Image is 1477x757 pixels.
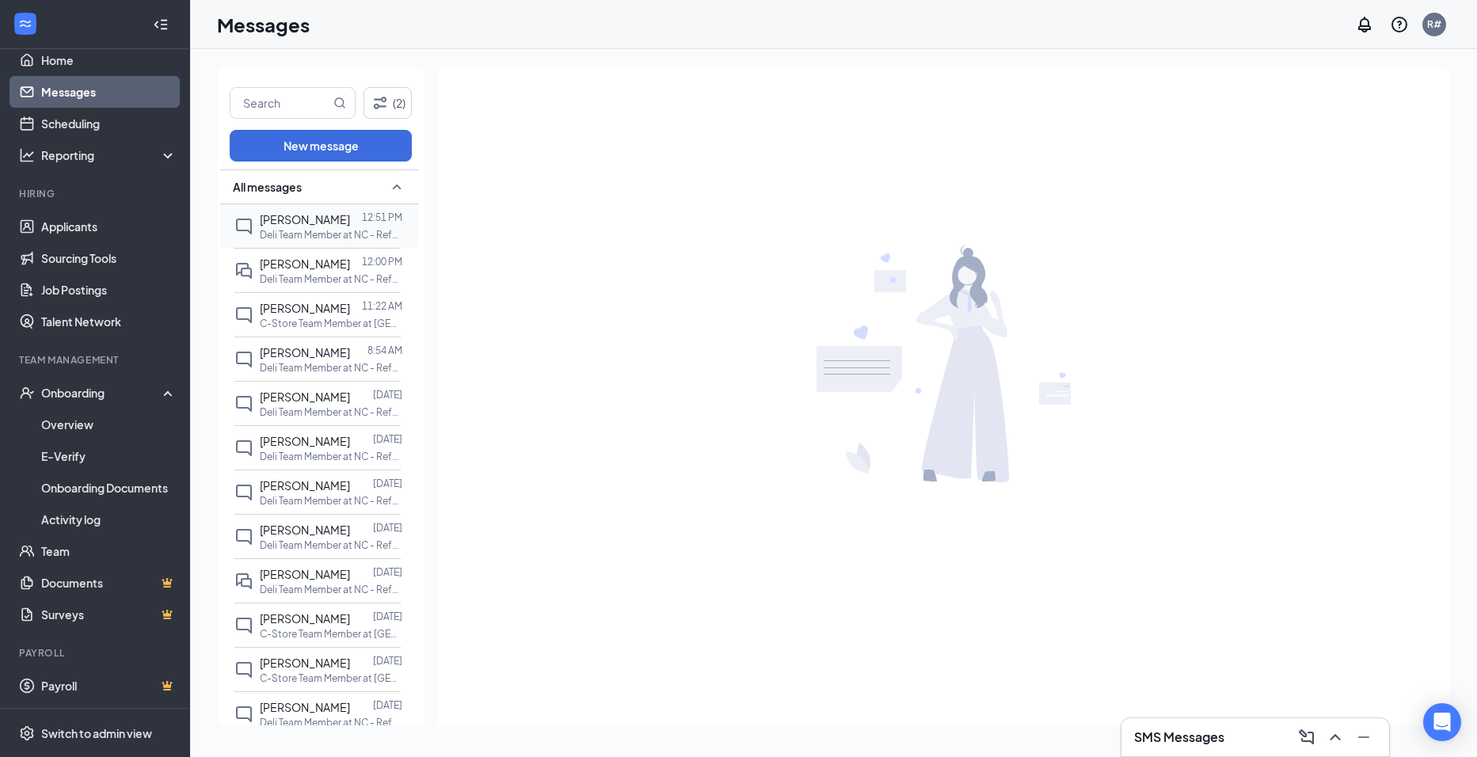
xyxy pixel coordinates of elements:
p: [DATE] [373,698,402,712]
a: Overview [41,409,177,440]
a: E-Verify [41,440,177,472]
svg: ChatInactive [234,394,253,413]
svg: Minimize [1354,728,1373,747]
svg: ChatInactive [234,483,253,502]
a: SurveysCrown [41,599,177,630]
p: [DATE] [373,477,402,490]
p: [DATE] [373,521,402,534]
div: Hiring [19,187,173,200]
div: R# [1427,17,1441,31]
svg: ChatInactive [234,217,253,236]
span: [PERSON_NAME] [260,434,350,448]
p: Deli Team Member at NC - Refuel 1185 [260,450,402,463]
span: [PERSON_NAME] [260,345,350,359]
a: Sourcing Tools [41,242,177,274]
p: 11:22 AM [362,299,402,313]
span: [PERSON_NAME] [260,301,350,315]
div: Switch to admin view [41,725,152,741]
span: [PERSON_NAME] [260,523,350,537]
a: DocumentsCrown [41,567,177,599]
p: Deli Team Member at NC - Refuel 1185 [260,583,402,596]
span: [PERSON_NAME] [260,656,350,670]
span: [PERSON_NAME] [260,478,350,493]
span: [PERSON_NAME] [260,700,350,714]
svg: ChatInactive [234,660,253,679]
span: All messages [233,179,302,195]
svg: QuestionInfo [1390,15,1409,34]
a: Talent Network [41,306,177,337]
a: Home [41,44,177,76]
p: [DATE] [373,388,402,401]
a: Applicants [41,211,177,242]
svg: ChatInactive [234,616,253,635]
a: Activity log [41,504,177,535]
svg: ChatInactive [234,350,253,369]
p: [DATE] [373,654,402,668]
svg: SmallChevronUp [387,177,406,196]
p: C-Store Team Member at [GEOGRAPHIC_DATA] - Refuel 1185 [260,627,402,641]
svg: UserCheck [19,385,35,401]
p: 12:51 PM [362,211,402,224]
button: ChevronUp [1323,725,1348,750]
p: Deli Team Member at NC - Refuel 1185 [260,716,402,729]
svg: ChatInactive [234,439,253,458]
p: Deli Team Member at NC - Refuel 1185 [260,361,402,375]
svg: ChatInactive [234,306,253,325]
div: Open Intercom Messenger [1423,703,1461,741]
p: Deli Team Member at NC - Refuel 1185 [260,494,402,508]
svg: Settings [19,725,35,741]
p: C-Store Team Member at [GEOGRAPHIC_DATA] - Refuel 1185 [260,671,402,685]
div: Onboarding [41,385,163,401]
p: 8:54 AM [367,344,402,357]
a: Team [41,535,177,567]
svg: ChevronUp [1326,728,1345,747]
p: [DATE] [373,432,402,446]
button: Minimize [1351,725,1376,750]
svg: Notifications [1355,15,1374,34]
h1: Messages [217,11,310,38]
h3: SMS Messages [1134,728,1224,746]
svg: DoubleChat [234,572,253,591]
p: Deli Team Member at NC - Refuel 1185 [260,228,402,242]
p: Deli Team Member at NC - Refuel 1185 [260,538,402,552]
input: Search [230,88,330,118]
p: [DATE] [373,610,402,623]
div: Payroll [19,646,173,660]
div: Reporting [41,147,177,163]
button: ComposeMessage [1294,725,1319,750]
svg: Analysis [19,147,35,163]
svg: WorkstreamLogo [17,16,33,32]
svg: ChatInactive [234,527,253,546]
a: Messages [41,76,177,108]
a: PayrollCrown [41,670,177,702]
p: C-Store Team Member at [GEOGRAPHIC_DATA] - Refuel 1185 [260,317,402,330]
p: Deli Team Member at NC - Refuel 1185 [260,405,402,419]
svg: ComposeMessage [1297,728,1316,747]
a: Scheduling [41,108,177,139]
svg: Collapse [153,17,169,32]
p: 12:00 PM [362,255,402,268]
svg: Filter [371,93,390,112]
p: [DATE] [373,565,402,579]
button: Filter (2) [364,87,412,119]
span: [PERSON_NAME] [260,257,350,271]
svg: DoubleChat [234,261,253,280]
a: Job Postings [41,274,177,306]
svg: ChatInactive [234,705,253,724]
button: New message [230,130,412,162]
span: [PERSON_NAME] [260,390,350,404]
div: Team Management [19,353,173,367]
svg: MagnifyingGlass [333,97,346,109]
span: [PERSON_NAME] [260,567,350,581]
span: [PERSON_NAME] [260,212,350,226]
span: [PERSON_NAME] [260,611,350,626]
a: Onboarding Documents [41,472,177,504]
p: Deli Team Member at NC - Refuel 1185 [260,272,402,286]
